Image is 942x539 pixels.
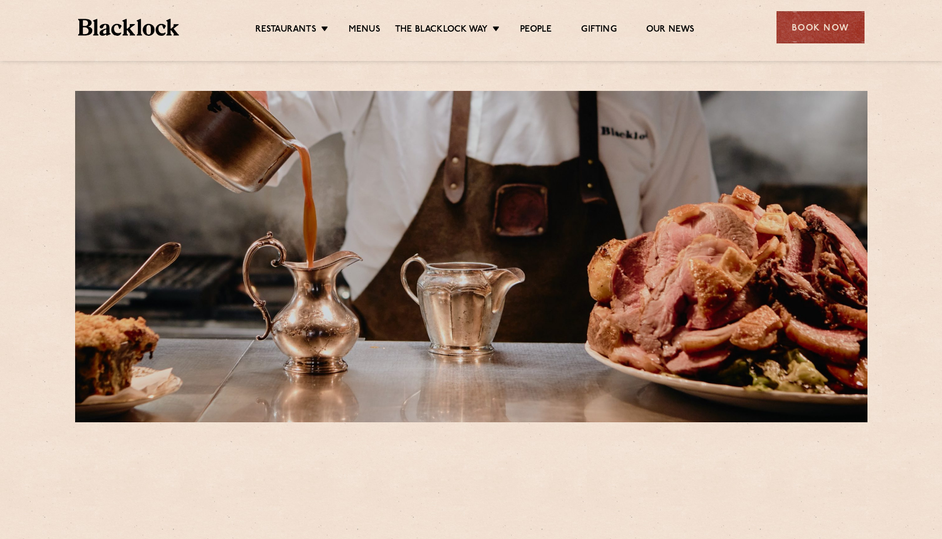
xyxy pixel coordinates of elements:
[349,24,380,37] a: Menus
[520,24,552,37] a: People
[255,24,316,37] a: Restaurants
[776,11,865,43] div: Book Now
[78,19,180,36] img: BL_Textured_Logo-footer-cropped.svg
[395,24,488,37] a: The Blacklock Way
[581,24,616,37] a: Gifting
[646,24,695,37] a: Our News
